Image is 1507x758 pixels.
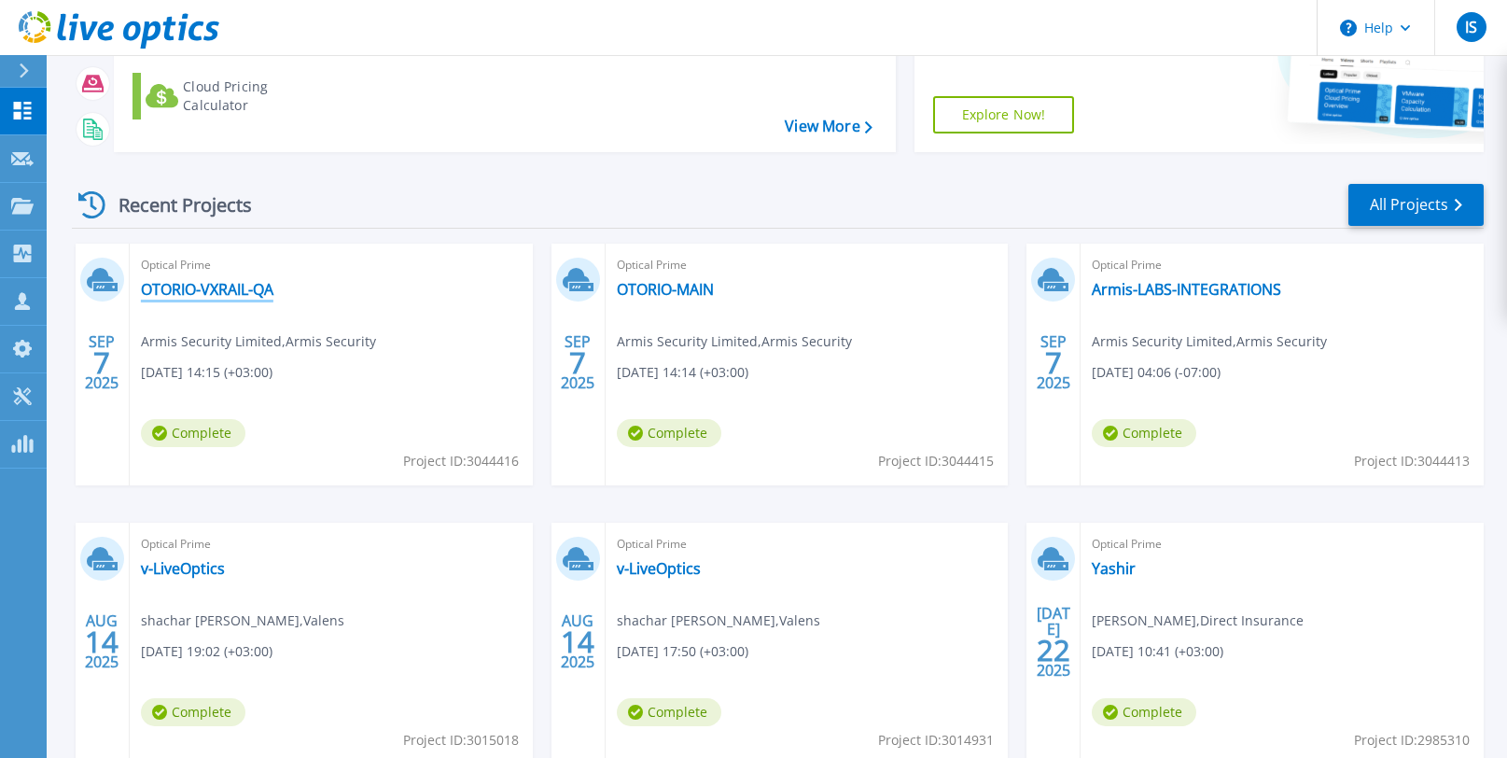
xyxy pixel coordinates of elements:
[141,362,272,383] span: [DATE] 14:15 (+03:00)
[560,329,595,397] div: SEP 2025
[1092,611,1304,631] span: [PERSON_NAME] , Direct Insurance
[617,280,714,299] a: OTORIO-MAIN
[141,641,272,662] span: [DATE] 19:02 (+03:00)
[878,730,994,751] span: Project ID: 3014931
[141,255,522,275] span: Optical Prime
[1036,608,1071,676] div: [DATE] 2025
[183,77,332,115] div: Cloud Pricing Calculator
[1092,641,1223,662] span: [DATE] 10:41 (+03:00)
[1092,280,1281,299] a: Armis-LABS-INTEGRATIONS
[1036,329,1071,397] div: SEP 2025
[141,611,344,631] span: shachar [PERSON_NAME] , Valens
[141,331,376,352] span: Armis Security Limited , Armis Security
[617,611,820,631] span: shachar [PERSON_NAME] , Valens
[785,118,872,135] a: View More
[617,419,721,447] span: Complete
[560,608,595,676] div: AUG 2025
[84,329,119,397] div: SEP 2025
[617,559,701,578] a: v-LiveOptics
[878,451,994,471] span: Project ID: 3044415
[1092,419,1196,447] span: Complete
[1354,730,1470,751] span: Project ID: 2985310
[1354,451,1470,471] span: Project ID: 3044413
[1092,698,1196,726] span: Complete
[141,534,522,554] span: Optical Prime
[141,419,245,447] span: Complete
[617,331,852,352] span: Armis Security Limited , Armis Security
[1348,184,1484,226] a: All Projects
[1092,362,1221,383] span: [DATE] 04:06 (-07:00)
[1037,642,1070,658] span: 22
[1092,331,1327,352] span: Armis Security Limited , Armis Security
[617,255,998,275] span: Optical Prime
[617,698,721,726] span: Complete
[72,182,277,228] div: Recent Projects
[93,355,110,371] span: 7
[561,634,594,650] span: 14
[617,534,998,554] span: Optical Prime
[133,73,341,119] a: Cloud Pricing Calculator
[617,641,748,662] span: [DATE] 17:50 (+03:00)
[1092,534,1472,554] span: Optical Prime
[1465,20,1477,35] span: IS
[569,355,586,371] span: 7
[141,280,273,299] a: OTORIO-VXRAIL-QA
[933,96,1075,133] a: Explore Now!
[403,451,519,471] span: Project ID: 3044416
[403,730,519,751] span: Project ID: 3015018
[1045,355,1062,371] span: 7
[1092,255,1472,275] span: Optical Prime
[141,559,225,578] a: v-LiveOptics
[1092,559,1136,578] a: Yashir
[85,634,119,650] span: 14
[617,362,748,383] span: [DATE] 14:14 (+03:00)
[141,698,245,726] span: Complete
[84,608,119,676] div: AUG 2025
